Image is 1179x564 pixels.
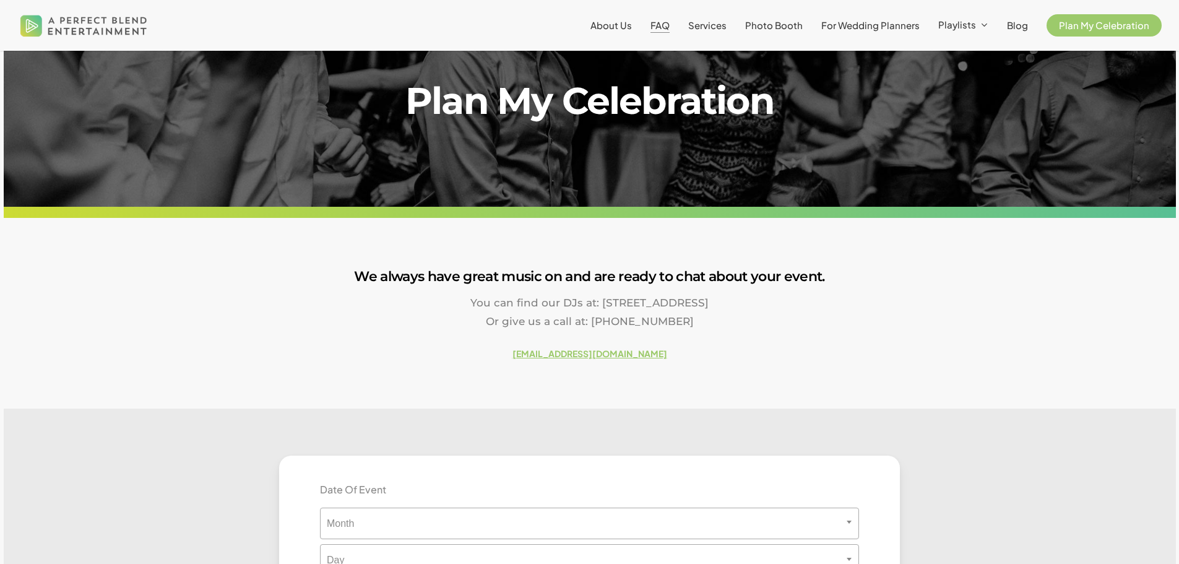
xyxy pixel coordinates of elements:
a: Playlists [938,20,988,31]
span: Blog [1007,19,1028,31]
span: About Us [590,19,632,31]
span: Plan My Celebration [1059,19,1149,31]
a: Photo Booth [745,20,803,30]
a: For Wedding Planners [821,20,920,30]
h1: Plan My Celebration [279,82,900,119]
img: A Perfect Blend Entertainment [17,5,150,46]
span: Month [320,508,859,539]
span: You can find our DJs at: [STREET_ADDRESS] [470,297,709,309]
span: Playlists [938,19,976,30]
span: For Wedding Planners [821,19,920,31]
a: FAQ [650,20,670,30]
h3: We always have great music on and are ready to chat about your event. [4,265,1176,289]
span: FAQ [650,19,670,31]
a: Blog [1007,20,1028,30]
span: Photo Booth [745,19,803,31]
label: Date Of Event [311,482,395,497]
span: Services [688,19,727,31]
a: Services [688,20,727,30]
a: Plan My Celebration [1047,20,1162,30]
span: Or give us a call at: [PHONE_NUMBER] [486,315,694,328]
a: [EMAIL_ADDRESS][DOMAIN_NAME] [512,348,667,359]
span: Month [321,518,858,529]
a: About Us [590,20,632,30]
